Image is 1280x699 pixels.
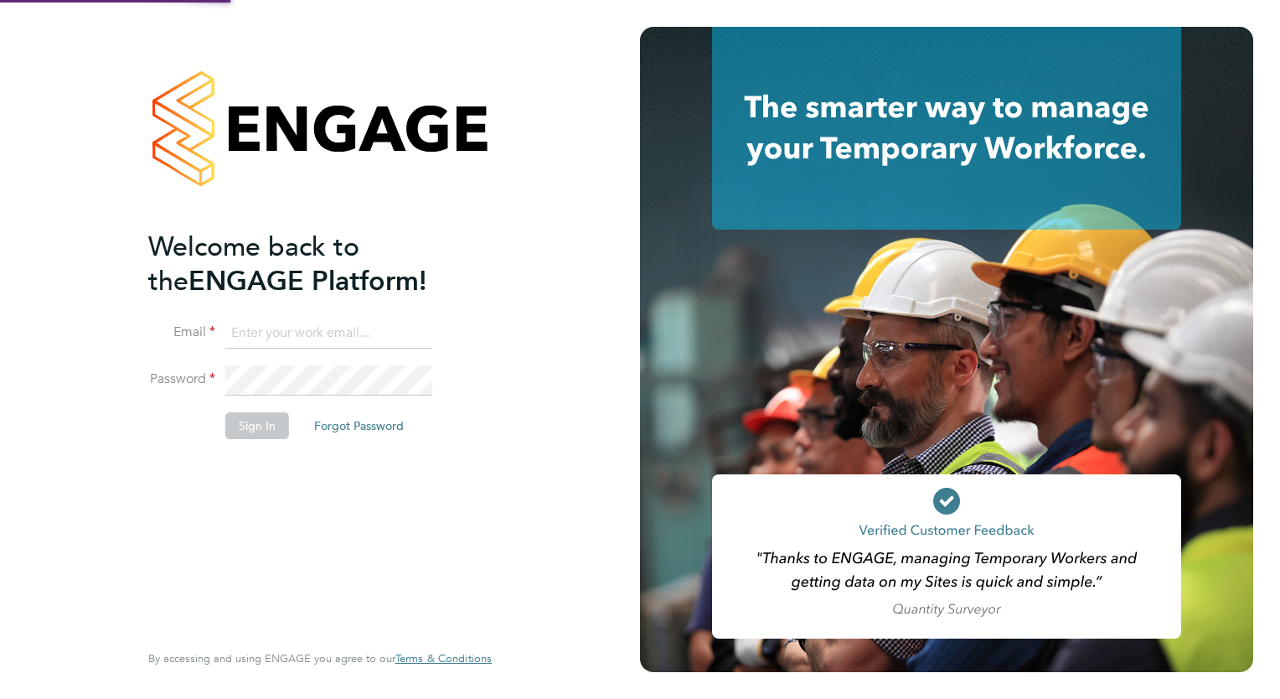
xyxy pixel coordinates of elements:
button: Sign In [225,412,289,439]
label: Password [148,370,215,388]
button: Forgot Password [301,412,417,439]
label: Email [148,324,215,341]
span: Welcome back to the [148,230,359,298]
span: By accessing and using ENGAGE you agree to our [148,651,492,665]
input: Enter your work email... [225,318,432,349]
a: Terms & Conditions [395,652,492,665]
h2: ENGAGE Platform! [148,230,475,298]
span: Terms & Conditions [395,651,492,665]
